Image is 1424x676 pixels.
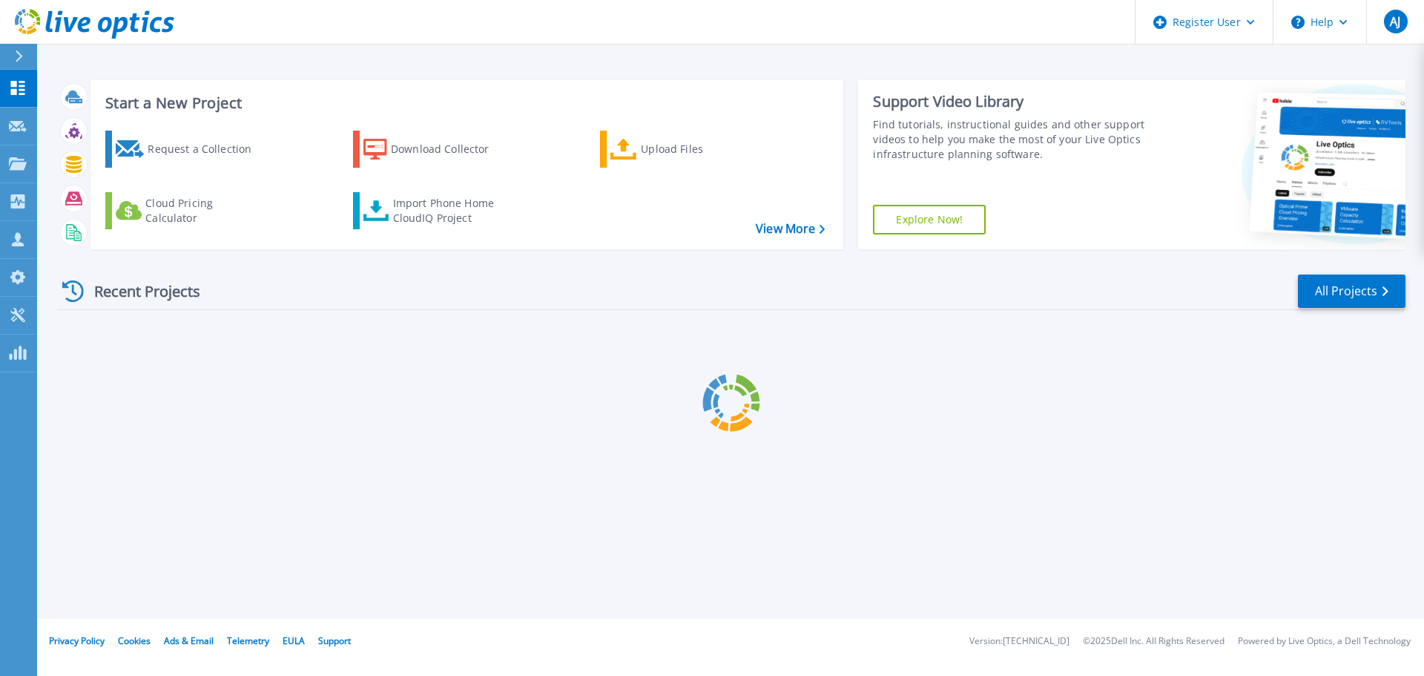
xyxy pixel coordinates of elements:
div: Find tutorials, instructional guides and other support videos to help you make the most of your L... [873,117,1152,162]
div: Cloud Pricing Calculator [145,196,264,226]
a: Request a Collection [105,131,271,168]
a: All Projects [1298,275,1405,308]
div: Recent Projects [57,273,220,309]
li: Powered by Live Optics, a Dell Technology [1238,637,1411,646]
div: Upload Files [641,134,759,164]
span: AJ [1390,16,1400,27]
a: Ads & Email [164,634,214,647]
a: Upload Files [600,131,765,168]
div: Download Collector [391,134,510,164]
a: Support [318,634,351,647]
li: © 2025 Dell Inc. All Rights Reserved [1083,637,1224,646]
a: Cookies [118,634,151,647]
a: Cloud Pricing Calculator [105,192,271,229]
h3: Start a New Project [105,95,825,111]
a: Privacy Policy [49,634,105,647]
div: Import Phone Home CloudIQ Project [393,196,509,226]
div: Request a Collection [148,134,266,164]
a: Telemetry [227,634,269,647]
a: Explore Now! [873,205,986,234]
a: View More [756,222,825,236]
li: Version: [TECHNICAL_ID] [969,637,1069,646]
a: EULA [283,634,305,647]
div: Support Video Library [873,92,1152,111]
a: Download Collector [353,131,518,168]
